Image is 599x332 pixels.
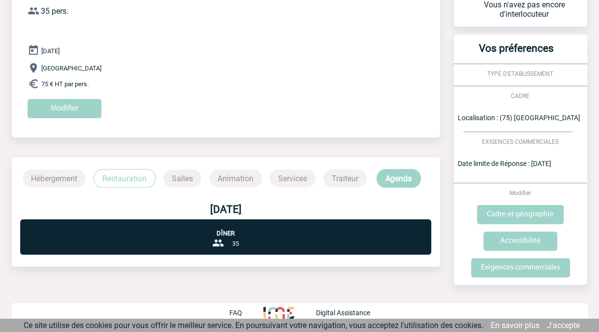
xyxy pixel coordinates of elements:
input: Accessibilité [483,232,557,251]
input: Cadre et géographie [477,205,564,224]
img: group-24-px-b.png [212,237,224,249]
img: http://www.idealmeetingsevents.fr/ [263,307,294,319]
input: Modifier [28,99,101,118]
p: Services [270,169,315,187]
a: FAQ [229,308,263,317]
span: CADRE [511,93,530,100]
span: 75 € HT par pers. [41,80,89,88]
p: Agenda [377,169,421,188]
span: 35 pers. [41,6,68,16]
p: Traiteur [323,169,367,187]
b: [DATE] [210,203,242,215]
p: Dîner [20,219,431,237]
p: FAQ [229,309,242,317]
span: Ce site utilise des cookies pour vous offrir le meilleur service. En poursuivant votre navigation... [24,321,483,330]
a: En savoir plus [491,321,539,330]
span: Localisation : (75) [GEOGRAPHIC_DATA] [458,114,580,122]
p: Digital Assistance [316,309,370,317]
span: [GEOGRAPHIC_DATA] [41,65,101,72]
p: Hébergement [23,169,86,187]
span: Modifier [509,190,531,197]
p: Restauration [94,169,156,188]
span: 35 [232,240,239,247]
span: TYPE D'ETABLISSEMENT [487,70,553,77]
p: Animation [209,169,262,187]
span: EXIGENCES COMMERCIALES [482,138,559,145]
input: Exigences commerciales [471,258,570,277]
h3: Vos préferences [458,42,575,64]
a: J'accepte [547,321,580,330]
span: [DATE] [41,47,60,55]
p: Salles [163,169,201,187]
span: Date limite de Réponse : [DATE] [458,160,551,167]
